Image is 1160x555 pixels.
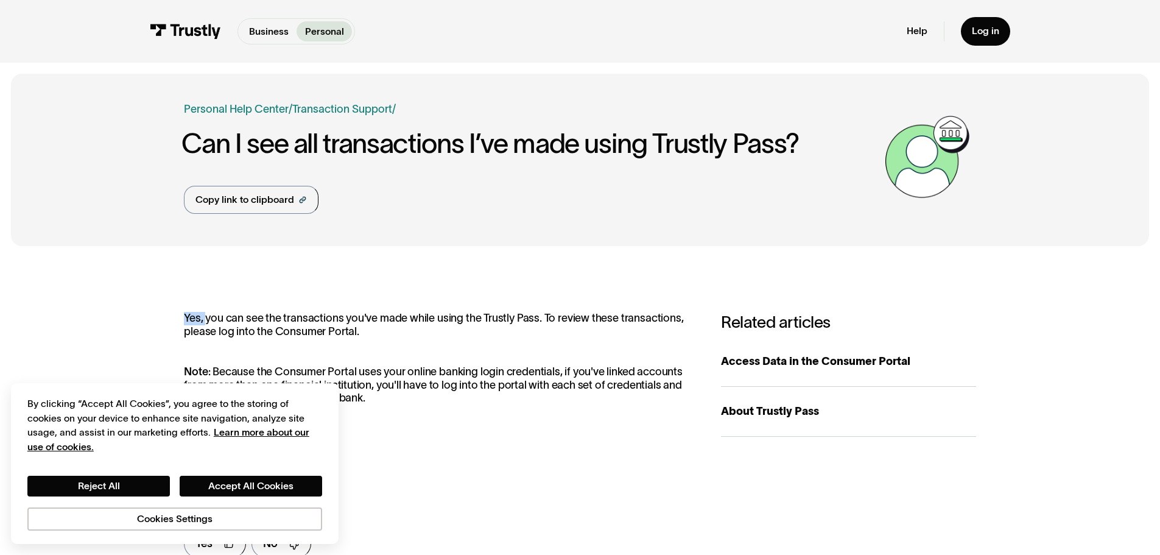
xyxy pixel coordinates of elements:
a: Personal [297,21,352,41]
p: Business [249,24,289,39]
div: Access Data in the Consumer Portal [721,353,976,370]
div: By clicking “Accept All Cookies”, you agree to the storing of cookies on your device to enhance s... [27,397,322,454]
a: Business [241,21,297,41]
div: Was this article helpful? [184,507,664,524]
p: : Because the Consumer Portal uses your online banking login credentials, if you've linked accoun... [184,366,694,405]
div: Privacy [27,397,322,530]
button: Cookies Settings [27,507,322,531]
button: Reject All [27,476,170,497]
a: Log in [961,17,1010,46]
a: Access Data in the Consumer Portal [721,337,976,387]
strong: Note [184,366,208,378]
div: Log in [972,25,999,37]
a: Personal Help Center [184,101,289,118]
p: Personal [305,24,344,39]
img: Trustly Logo [150,24,221,39]
p: Yes, you can see the transactions you've made while using the Trustly Pass. To review these trans... [184,312,694,338]
a: Copy link to clipboard [184,186,318,214]
h1: Can I see all transactions I’ve made using Trustly Pass? [181,129,878,158]
h3: Related articles [721,312,976,331]
a: Transaction Support [292,103,392,115]
a: Help [907,25,927,37]
button: Accept All Cookies [180,476,322,497]
div: / [392,101,396,118]
a: About Trustly Pass [721,387,976,437]
div: About Trustly Pass [721,403,976,420]
div: / [289,101,292,118]
div: Cookie banner [11,383,339,544]
div: Copy link to clipboard [195,193,294,207]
